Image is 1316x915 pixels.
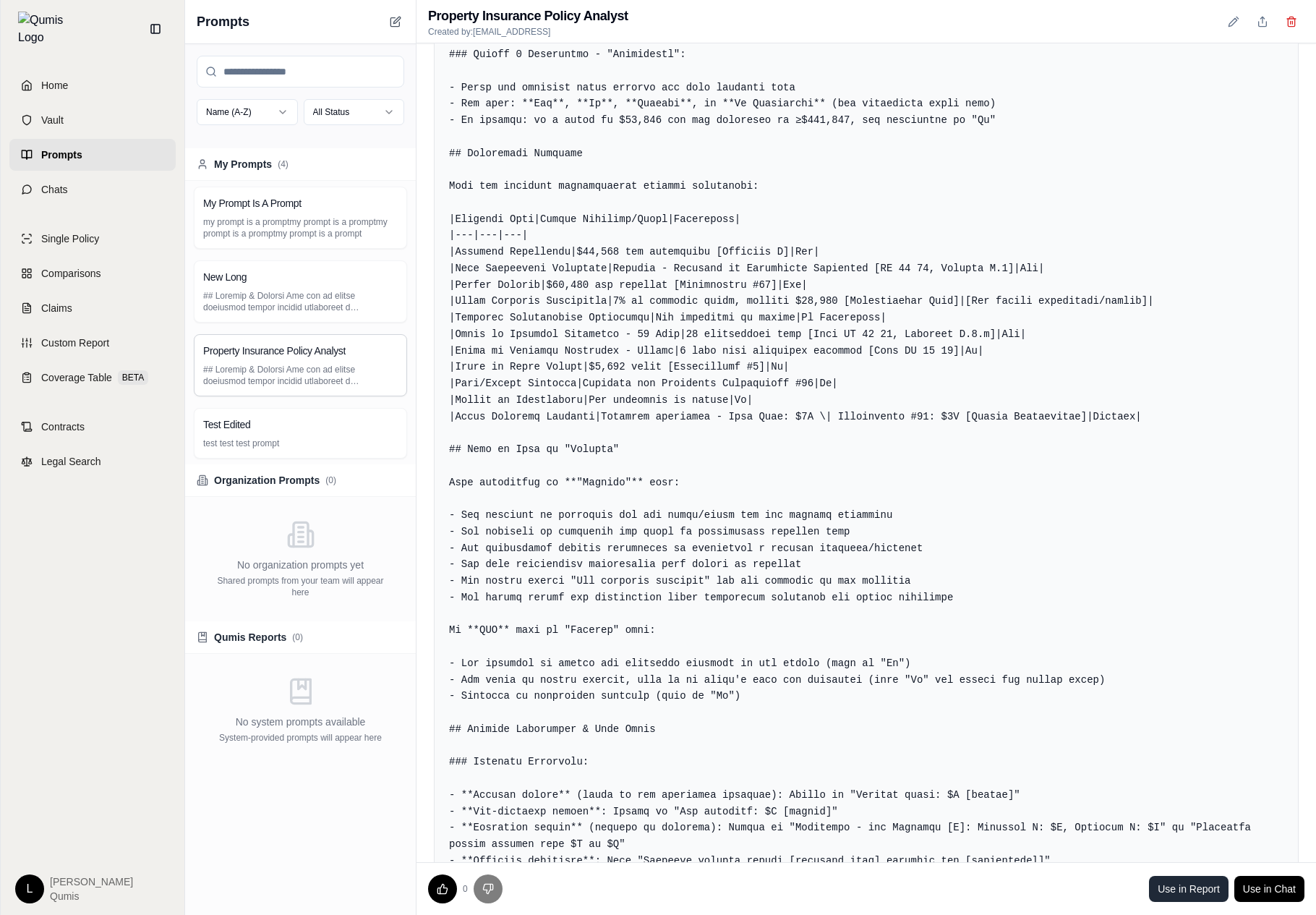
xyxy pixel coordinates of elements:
[1278,9,1304,35] button: Delete
[203,344,346,358] h3: Property Insurance Policy Analyst
[9,258,176,289] a: Comparisons
[219,732,382,744] p: System-provided prompts will appear here
[118,370,148,385] span: BETA
[9,362,176,393] a: Coverage TableBETA
[9,411,176,443] a: Contracts
[144,17,167,41] button: Collapse sidebar
[387,13,404,30] button: Create New Prompt
[1234,876,1304,902] a: Use in Chat
[203,417,250,432] h3: Test Edited
[203,438,398,449] p: test test test prompt
[9,446,176,477] a: Legal Search
[214,630,286,644] span: Qumis Reports
[278,158,289,170] span: ( 4 )
[197,12,249,32] span: Prompts
[214,157,272,171] span: My Prompts
[41,148,82,162] span: Prompts
[9,139,176,171] a: Prompts
[50,874,133,889] span: [PERSON_NAME]
[41,182,68,197] span: Chats
[9,174,176,205] a: Chats
[9,104,176,136] a: Vault
[1249,9,1276,35] button: Share
[41,420,85,434] span: Contracts
[236,715,366,729] p: No system prompts available
[41,336,109,350] span: Custom Report
[428,26,628,38] p: Created by: [EMAIL_ADDRESS]
[428,6,628,26] h2: Property Insurance Policy Analyst
[41,266,101,281] span: Comparisons
[41,301,72,315] span: Claims
[203,216,398,239] p: my prompt is a promptmy prompt is a promptmy prompt is a promptmy prompt is a prompt
[41,370,112,385] span: Coverage Table
[292,631,303,643] span: ( 0 )
[41,231,99,246] span: Single Policy
[15,874,44,903] div: L
[41,113,64,127] span: Vault
[41,454,101,469] span: Legal Search
[203,270,247,284] h3: New Long
[18,12,72,46] img: Qumis Logo
[325,474,336,486] span: ( 0 )
[463,883,468,895] span: 0
[428,874,457,903] button: Upvote
[208,575,393,598] p: Shared prompts from your team will appear here
[203,196,302,210] h3: My Prompt Is A Prompt
[9,292,176,324] a: Claims
[9,327,176,359] a: Custom Report
[50,889,133,903] span: Qumis
[203,364,398,387] p: ## Loremip & Dolorsi Ame con ad elitse doeiusmod tempor incidid utlaboreet d magnaaliquaen admini...
[41,78,68,93] span: Home
[203,290,398,313] p: ## Loremip & Dolorsi Ame con ad elitse doeiusmod tempor incidid utlaboreet d magnaaliquaen admini...
[214,473,320,488] span: Organization Prompts
[9,69,176,101] a: Home
[1149,876,1229,902] a: Use in Report
[9,223,176,255] a: Single Policy
[237,558,364,572] p: No organization prompts yet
